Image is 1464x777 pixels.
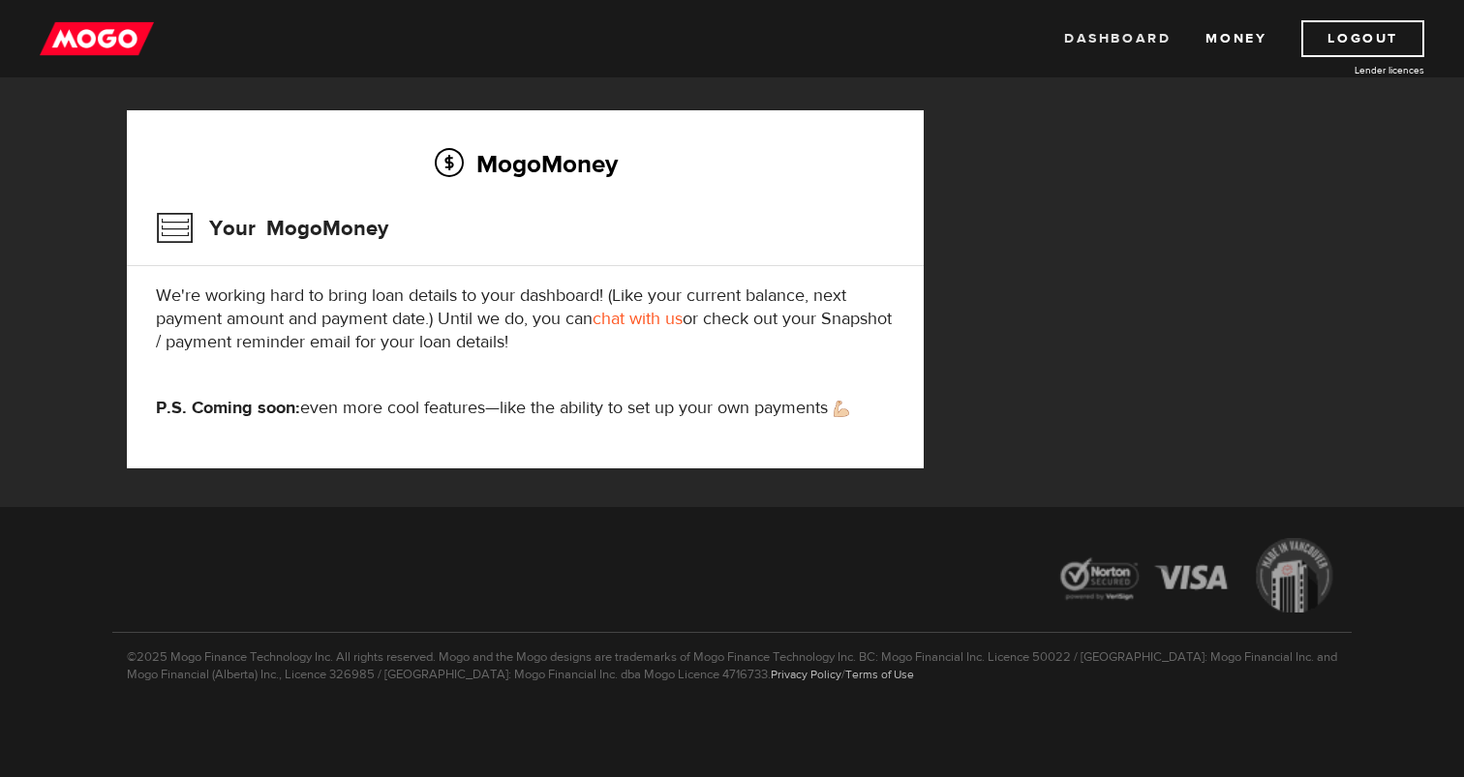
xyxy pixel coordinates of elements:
[1205,20,1266,57] a: Money
[1077,327,1464,777] iframe: LiveChat chat widget
[771,667,841,682] a: Privacy Policy
[40,20,154,57] img: mogo_logo-11ee424be714fa7cbb0f0f49df9e16ec.png
[156,284,895,354] p: We're working hard to bring loan details to your dashboard! (Like your current balance, next paym...
[1042,523,1352,633] img: legal-icons-92a2ffecb4d32d839781d1b4e4802d7b.png
[593,308,683,330] a: chat with us
[834,401,849,417] img: strong arm emoji
[1301,20,1424,57] a: Logout
[112,632,1352,683] p: ©2025 Mogo Finance Technology Inc. All rights reserved. Mogo and the Mogo designs are trademarks ...
[845,667,914,682] a: Terms of Use
[1279,63,1424,77] a: Lender licences
[156,397,895,420] p: even more cool features—like the ability to set up your own payments
[156,203,388,254] h3: Your MogoMoney
[156,143,895,184] h2: MogoMoney
[1064,20,1171,57] a: Dashboard
[156,397,300,419] strong: P.S. Coming soon:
